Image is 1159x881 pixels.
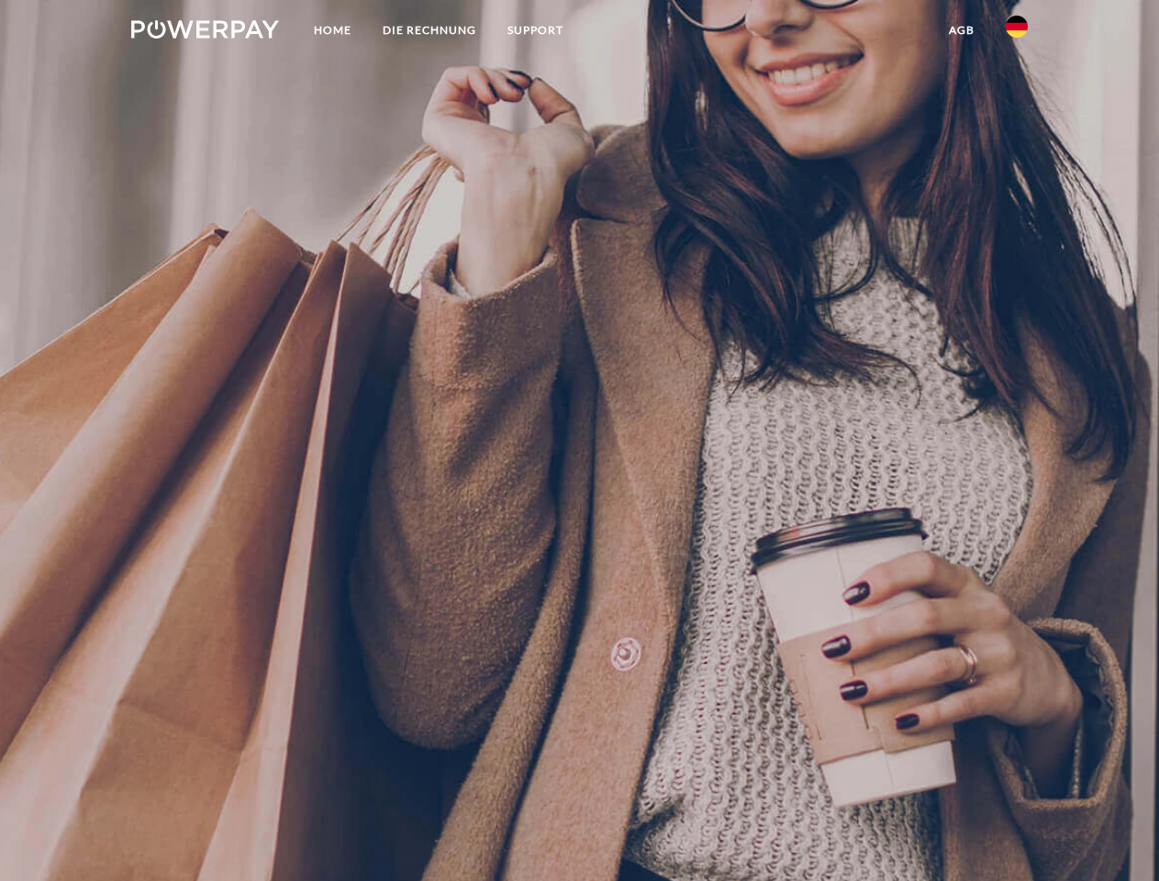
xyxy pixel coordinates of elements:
[492,14,579,47] a: SUPPORT
[933,14,990,47] a: agb
[131,20,279,39] img: logo-powerpay-white.svg
[367,14,492,47] a: DIE RECHNUNG
[1006,16,1028,38] img: de
[298,14,367,47] a: Home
